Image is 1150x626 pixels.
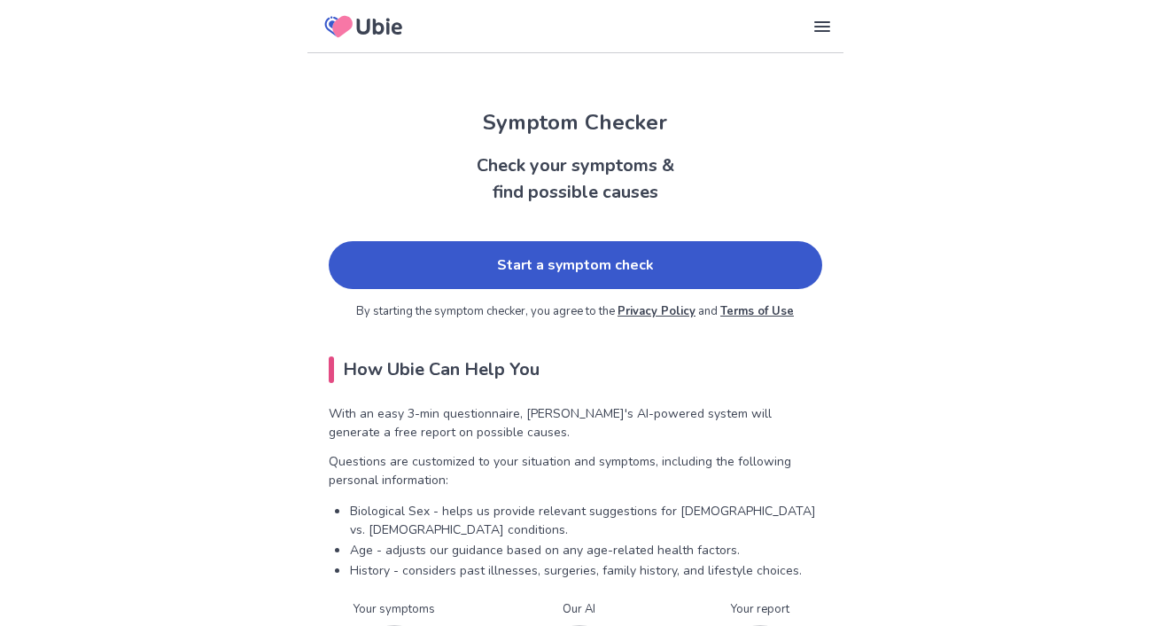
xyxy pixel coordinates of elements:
[543,601,616,619] p: Our AI
[329,404,822,442] p: With an easy 3-min questionnaire, [PERSON_NAME]'s AI-powered system will generate a free report o...
[618,303,695,319] a: Privacy Policy
[329,303,822,321] p: By starting the symptom checker, you agree to the and
[350,561,822,580] p: History - considers past illnesses, surgeries, family history, and lifestyle choices.
[329,356,822,383] h2: How Ubie Can Help You
[307,106,843,138] h1: Symptom Checker
[350,541,822,559] p: Age - adjusts our guidance based on any age-related health factors.
[329,452,822,489] p: Questions are customized to your situation and symptoms, including the following personal informa...
[307,153,843,206] h2: Check your symptoms & find possible causes
[720,303,794,319] a: Terms of Use
[329,241,822,289] a: Start a symptom check
[724,601,796,619] p: Your report
[354,601,435,619] p: Your symptoms
[350,502,822,539] p: Biological Sex - helps us provide relevant suggestions for [DEMOGRAPHIC_DATA] vs. [DEMOGRAPHIC_DA...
